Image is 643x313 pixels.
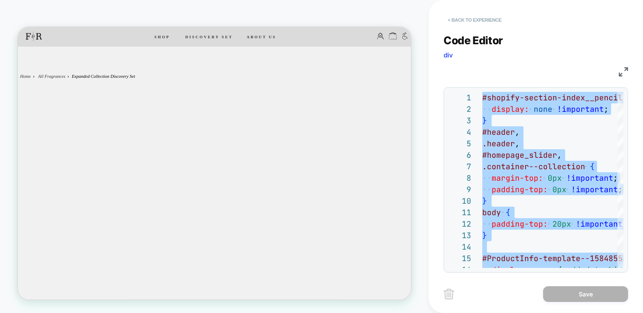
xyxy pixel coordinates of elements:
[448,92,471,103] div: 1
[557,150,562,160] span: ,
[576,219,623,229] span: !important
[515,139,520,148] span: ,
[448,241,471,253] div: 14
[571,185,618,194] span: !important
[448,149,471,161] div: 6
[506,208,510,217] span: {
[444,289,454,299] img: delete
[604,104,609,114] span: ;
[552,219,571,229] span: 20px
[444,34,503,47] span: Code Editor
[534,265,552,275] span: none
[448,161,471,172] div: 7
[448,126,471,138] div: 4
[448,172,471,184] div: 8
[492,219,548,229] span: padding-top:
[482,196,487,206] span: }
[448,103,471,115] div: 2
[492,185,548,194] span: padding-top:
[543,286,628,302] button: Save
[448,138,471,149] div: 5
[448,195,471,207] div: 10
[448,264,471,276] div: 16
[444,13,506,27] button: < Back to experience
[3,62,17,68] a: Home
[482,208,501,217] span: body
[548,173,562,183] span: 0px
[534,104,552,114] span: none
[448,207,471,218] div: 11
[613,173,618,183] span: ;
[482,93,641,102] span: #shopify-section-index__pencil-bar
[552,185,566,194] span: 0px
[27,62,63,68] a: All Fragrances
[482,127,515,137] span: #header
[482,150,557,160] span: #homepage_slider
[482,139,515,148] span: .header
[557,104,604,114] span: !important
[492,104,529,114] span: display:
[448,230,471,241] div: 13
[590,162,595,171] span: {
[448,218,471,230] div: 12
[482,116,487,125] span: }
[482,230,487,240] span: }
[515,127,520,137] span: ,
[566,173,613,183] span: !important
[492,265,529,275] span: display:
[482,162,585,171] span: .container--collection
[492,173,543,183] span: margin-top:
[619,67,628,77] img: fullscreen
[448,184,471,195] div: 9
[444,51,453,59] span: div
[72,62,156,68] a: Expanded Collection Discovery Set
[552,265,557,275] span: ;
[448,253,471,264] div: 15
[448,115,471,126] div: 3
